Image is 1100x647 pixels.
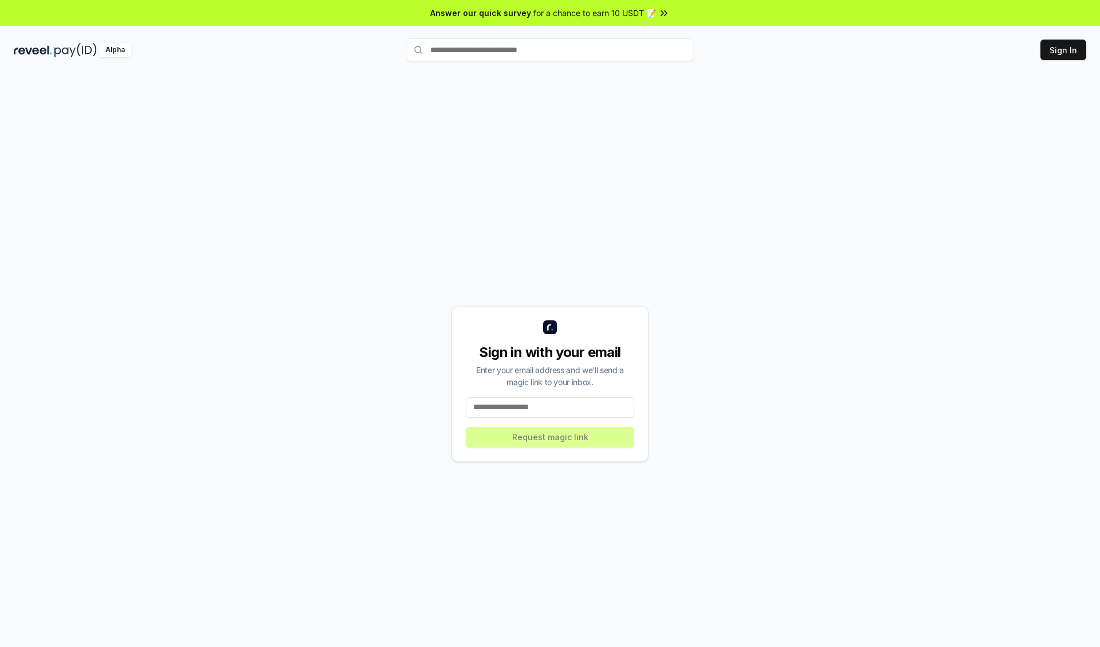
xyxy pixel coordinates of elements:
div: Sign in with your email [466,343,634,362]
img: reveel_dark [14,43,52,57]
span: for a chance to earn 10 USDT 📝 [533,7,656,19]
div: Enter your email address and we’ll send a magic link to your inbox. [466,364,634,388]
div: Alpha [99,43,131,57]
img: logo_small [543,320,557,334]
img: pay_id [54,43,97,57]
span: Answer our quick survey [430,7,531,19]
button: Sign In [1040,40,1086,60]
